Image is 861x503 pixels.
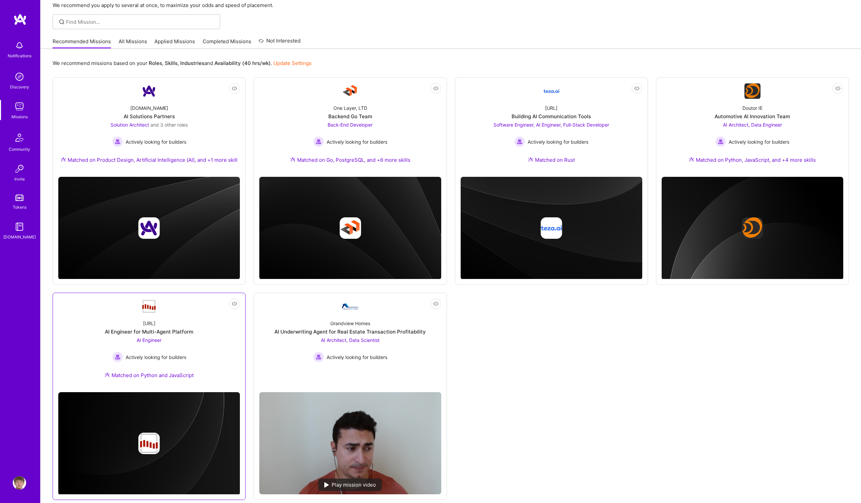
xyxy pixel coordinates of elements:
[112,136,123,147] img: Actively looking for builders
[715,113,790,120] div: Automotive AI Innovation Team
[321,337,380,343] span: AI Architect, Data Scientist
[461,83,642,171] a: Company Logo[URL]Building AI Communication ToolsSoftware Engineer, AI Engineer, Full-Stack Develo...
[327,354,387,361] span: Actively looking for builders
[528,138,588,145] span: Actively looking for builders
[58,18,66,26] i: icon SearchGrey
[105,372,194,379] div: Matched on Python and JavaScript
[11,113,28,120] div: Missions
[58,298,240,387] a: Company Logo[URL]AI Engineer for Multi-Agent PlatformAI Engineer Actively looking for buildersAct...
[112,352,123,362] img: Actively looking for builders
[333,104,367,112] div: One Layer, LTD
[232,301,237,306] i: icon EyeClosed
[715,136,726,147] img: Actively looking for builders
[493,122,609,128] span: Software Engineer, AI Engineer, Full-Stack Developer
[130,104,168,112] div: [DOMAIN_NAME]
[742,104,763,112] div: Doutor IE
[13,220,26,233] img: guide book
[259,298,441,387] a: Company LogoGrandview HomesAI Underwriting Agent for Real Estate Transaction ProfitabilityAI Arch...
[324,482,329,488] img: play
[313,352,324,362] img: Actively looking for builders
[327,138,387,145] span: Actively looking for builders
[180,60,204,66] b: Industries
[545,104,557,112] div: [URL]
[274,328,426,335] div: AI Underwriting Agent for Real Estate Transaction Profitability
[58,392,240,495] img: cover
[290,156,410,163] div: Matched on Go, PostgreSQL, and +6 more skills
[124,113,175,120] div: AI Solutions Partners
[119,38,147,49] a: All Missions
[138,433,160,454] img: Company logo
[461,177,642,280] img: cover
[259,83,441,171] a: Company LogoOne Layer, LTDBackend Go TeamBack-End Developer Actively looking for buildersActively...
[154,38,195,49] a: Applied Missions
[662,83,843,171] a: Company LogoDoutor IEAutomotive AI Innovation TeamAI Architect, Data Engineer Actively looking fo...
[11,476,28,490] a: User Avatar
[214,60,271,66] b: Availability (40 hrs/wk)
[150,122,188,128] span: and 3 other roles
[165,60,178,66] b: Skills
[126,138,186,145] span: Actively looking for builders
[259,392,441,494] img: No Mission
[528,156,575,163] div: Matched on Rust
[689,156,816,163] div: Matched on Python, JavaScript, and +4 more skills
[259,177,441,280] img: cover
[342,83,358,99] img: Company Logo
[141,83,157,99] img: Company Logo
[141,299,157,313] img: Company Logo
[514,136,525,147] img: Actively looking for builders
[729,138,789,145] span: Actively looking for builders
[111,122,149,128] span: Solution Architect
[433,86,439,91] i: icon EyeClosed
[259,37,301,49] a: Not Interested
[13,476,26,490] img: User Avatar
[13,100,26,113] img: teamwork
[13,39,26,52] img: bell
[232,86,237,91] i: icon EyeClosed
[541,217,562,239] img: Company logo
[203,38,251,49] a: Completed Missions
[273,60,312,66] a: Update Settings
[318,479,382,491] div: Play mission video
[433,301,439,306] i: icon EyeClosed
[8,52,31,59] div: Notifications
[313,136,324,147] img: Actively looking for builders
[149,60,162,66] b: Roles
[105,328,193,335] div: AI Engineer for Multi-Agent Platform
[689,157,694,162] img: Ateam Purple Icon
[53,38,111,49] a: Recommended Missions
[61,157,66,162] img: Ateam Purple Icon
[3,233,36,240] div: [DOMAIN_NAME]
[290,157,295,162] img: Ateam Purple Icon
[61,156,238,163] div: Matched on Product Design, Artificial Intelligence (AI), and +1 more skill
[528,157,533,162] img: Ateam Purple Icon
[328,122,373,128] span: Back-End Developer
[744,83,760,99] img: Company Logo
[835,86,841,91] i: icon EyeClosed
[634,86,640,91] i: icon EyeClosed
[330,320,370,327] div: Grandview Homes
[342,303,358,309] img: Company Logo
[58,83,240,171] a: Company Logo[DOMAIN_NAME]AI Solutions PartnersSolution Architect and 3 other rolesActively lookin...
[13,162,26,175] img: Invite
[13,204,26,211] div: Tokens
[66,18,215,25] input: Find Mission...
[9,146,30,153] div: Community
[58,177,240,280] img: cover
[15,195,23,201] img: tokens
[662,177,843,280] img: cover
[10,83,29,90] div: Discovery
[328,113,372,120] div: Backend Go Team
[11,130,27,146] img: Community
[13,70,26,83] img: discovery
[742,217,763,239] img: Company logo
[138,217,160,239] img: Company logo
[512,113,591,120] div: Building AI Communication Tools
[13,13,27,25] img: logo
[105,372,110,377] img: Ateam Purple Icon
[339,217,361,239] img: Company logo
[137,337,161,343] span: AI Engineer
[543,83,559,99] img: Company Logo
[126,354,186,361] span: Actively looking for builders
[53,60,312,67] p: We recommend missions based on your , , and .
[14,175,25,183] div: Invite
